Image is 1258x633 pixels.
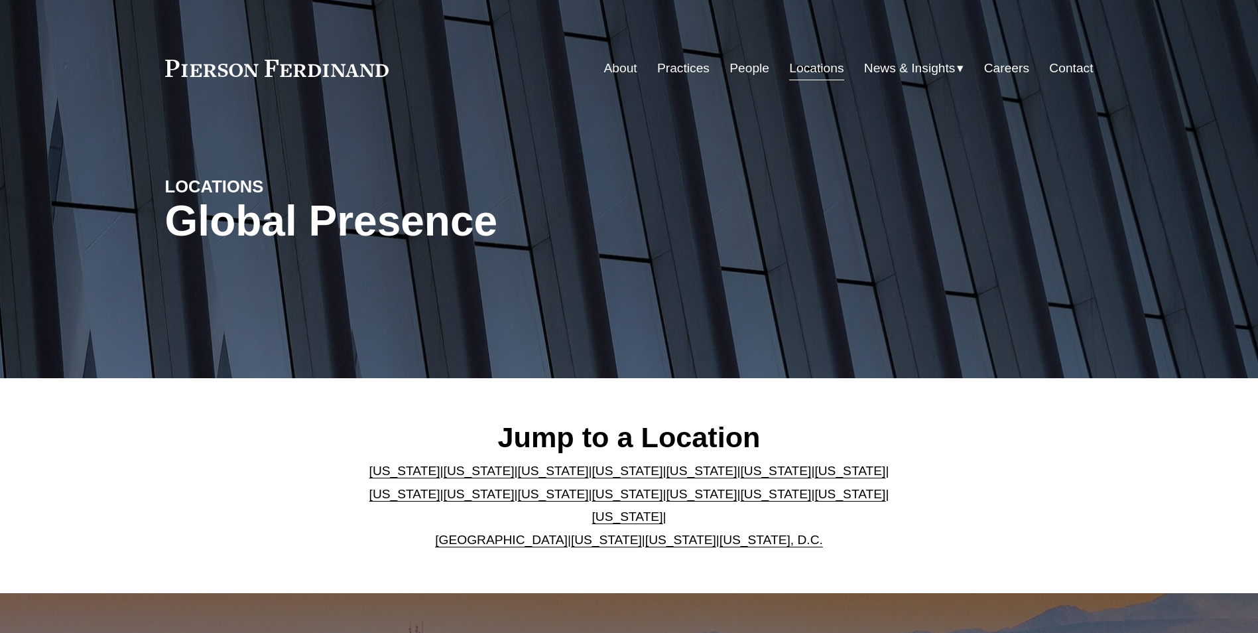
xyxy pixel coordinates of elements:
[814,464,885,478] a: [US_STATE]
[165,197,784,246] h1: Global Presence
[369,464,440,478] a: [US_STATE]
[1049,56,1093,81] a: Contact
[789,56,844,81] a: Locations
[740,464,811,478] a: [US_STATE]
[518,487,589,501] a: [US_STATE]
[666,487,737,501] a: [US_STATE]
[720,533,823,547] a: [US_STATE], D.C.
[864,57,956,80] span: News & Insights
[444,464,515,478] a: [US_STATE]
[592,464,663,478] a: [US_STATE]
[740,487,811,501] a: [US_STATE]
[604,56,637,81] a: About
[592,487,663,501] a: [US_STATE]
[814,487,885,501] a: [US_STATE]
[358,460,900,551] p: | | | | | | | | | | | | | | | | | |
[657,56,710,81] a: Practices
[518,464,589,478] a: [US_STATE]
[666,464,737,478] a: [US_STATE]
[444,487,515,501] a: [US_STATE]
[864,56,964,81] a: folder dropdown
[435,533,568,547] a: [GEOGRAPHIC_DATA]
[729,56,769,81] a: People
[645,533,716,547] a: [US_STATE]
[984,56,1029,81] a: Careers
[571,533,642,547] a: [US_STATE]
[358,420,900,455] h2: Jump to a Location
[592,510,663,524] a: [US_STATE]
[369,487,440,501] a: [US_STATE]
[165,176,397,197] h4: LOCATIONS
